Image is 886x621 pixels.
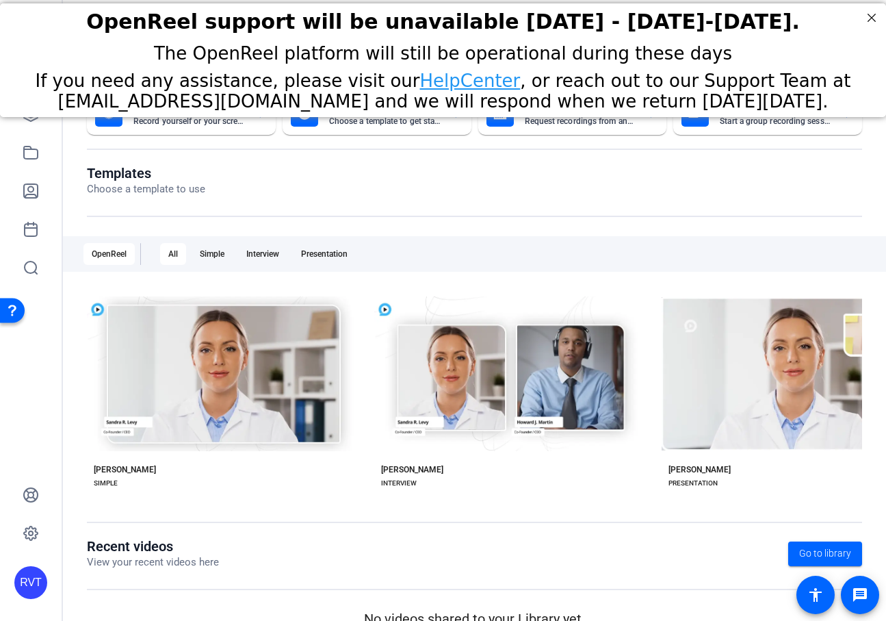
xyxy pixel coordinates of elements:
[720,117,832,125] mat-card-subtitle: Start a group recording session
[807,587,824,603] mat-icon: accessibility
[17,6,869,30] h2: OpenReel support will be unavailable Thursday - Friday, October 16th-17th.
[852,587,868,603] mat-icon: message
[863,5,881,23] div: Close Step
[160,243,186,265] div: All
[525,117,637,125] mat-card-subtitle: Request recordings from anyone, anywhere
[420,67,521,88] a: HelpCenter
[192,243,233,265] div: Simple
[381,464,443,475] div: [PERSON_NAME]
[788,542,862,566] a: Go to library
[87,555,219,570] p: View your recent videos here
[87,181,205,197] p: Choose a template to use
[381,478,417,489] div: INTERVIEW
[668,478,718,489] div: PRESENTATION
[35,67,850,108] span: If you need any assistance, please visit our , or reach out to our Support Team at [EMAIL_ADDRESS...
[94,478,118,489] div: SIMPLE
[87,538,219,555] h1: Recent videos
[799,546,851,561] span: Go to library
[154,40,732,60] span: The OpenReel platform will still be operational during these days
[14,566,47,599] div: RVT
[87,165,205,181] h1: Templates
[83,243,135,265] div: OpenReel
[238,243,287,265] div: Interview
[668,464,731,475] div: [PERSON_NAME]
[329,117,441,125] mat-card-subtitle: Choose a template to get started
[94,464,156,475] div: [PERSON_NAME]
[133,117,246,125] mat-card-subtitle: Record yourself or your screen
[293,243,356,265] div: Presentation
